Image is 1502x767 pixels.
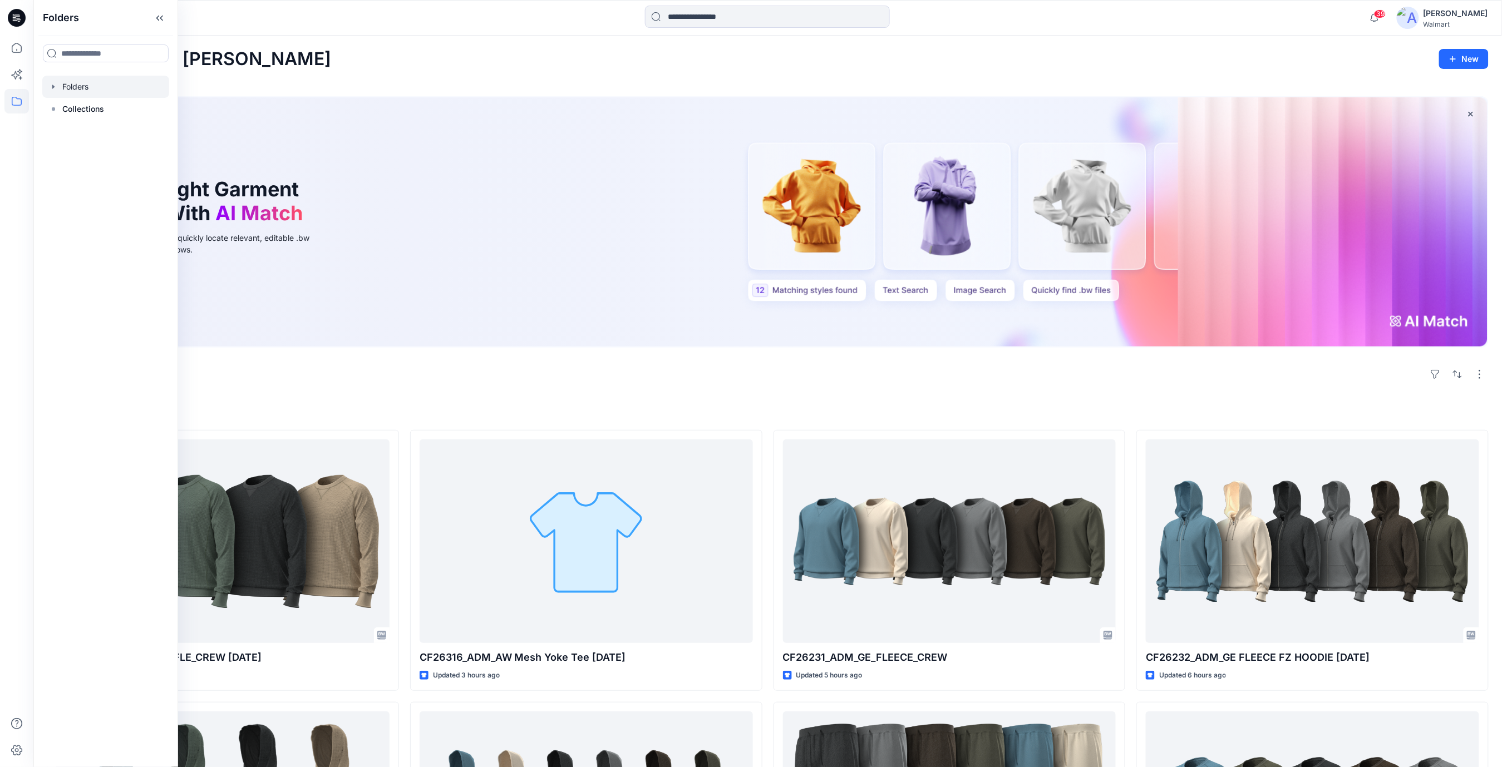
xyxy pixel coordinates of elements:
[783,650,1116,665] p: CF26231_ADM_GE_FLEECE_CREW
[75,177,308,225] h1: Find the Right Garment Instantly With
[215,201,303,225] span: AI Match
[420,439,753,643] a: CF26316_ADM_AW Mesh Yoke Tee 09OCT25
[783,439,1116,643] a: CF26231_ADM_GE_FLEECE_CREW
[1374,9,1386,18] span: 39
[56,650,390,665] p: CF26235_ADM_GE_WAFFLE_CREW [DATE]
[56,439,390,643] a: CF26235_ADM_GE_WAFFLE_CREW 10OCT25
[1397,7,1419,29] img: avatar
[75,232,325,255] div: Use text or image search to quickly locate relevant, editable .bw files for faster design workflows.
[1424,20,1488,28] div: Walmart
[420,650,753,665] p: CF26316_ADM_AW Mesh Yoke Tee [DATE]
[62,102,104,116] p: Collections
[796,670,863,681] p: Updated 5 hours ago
[1439,49,1489,69] button: New
[433,670,500,681] p: Updated 3 hours ago
[47,405,1489,419] h4: Styles
[1424,7,1488,20] div: [PERSON_NAME]
[1146,650,1479,665] p: CF26232_ADM_GE FLEECE FZ HOODIE [DATE]
[1146,439,1479,643] a: CF26232_ADM_GE FLEECE FZ HOODIE 10OCT25
[1159,670,1226,681] p: Updated 6 hours ago
[47,49,331,70] h2: Welcome back, [PERSON_NAME]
